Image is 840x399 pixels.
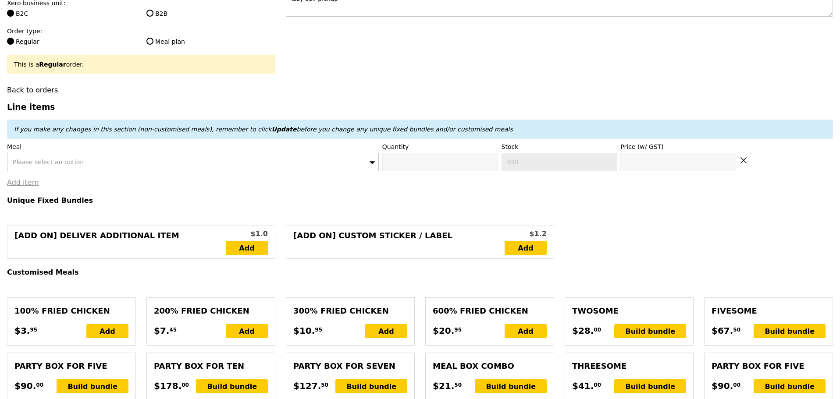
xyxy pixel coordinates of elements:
[293,230,505,255] div: [Add on] Custom Sticker / Label
[7,86,58,94] a: Back to orders
[475,379,547,393] div: Build bundle
[365,324,407,338] div: Add
[7,10,14,17] input: B2C
[14,230,226,255] div: [Add on] Deliver Additional Item
[196,379,268,393] div: Build bundle
[433,305,547,317] div: 600% Fried Chicken
[7,27,275,35] label: Order type:
[146,9,275,18] label: B2B
[7,178,39,187] a: Add item
[733,326,740,333] span: 50
[502,142,617,151] label: Stock
[505,324,547,338] div: Add
[154,324,169,337] span: $7.
[7,9,136,18] label: B2C
[226,324,268,338] div: Add
[712,324,733,337] span: $67.
[594,326,601,333] span: 00
[293,324,315,337] span: $10.
[454,326,462,333] span: 95
[154,305,268,317] div: 200% Fried Chicken
[433,324,454,337] span: $20.
[315,326,322,333] span: 95
[7,196,833,205] h4: Unique Fixed Bundles
[382,142,498,151] label: Quantity
[293,360,407,372] div: Party Box for Seven
[594,381,601,388] span: 00
[30,326,37,333] span: 95
[86,324,128,338] div: Add
[335,379,407,393] div: Build bundle
[146,38,153,45] input: Meal plan
[620,142,736,151] label: Price (w/ GST)
[7,268,833,276] h4: Customised Meals
[39,61,66,68] b: Regular
[226,241,268,255] a: Add
[505,229,547,239] div: $1.2
[226,229,268,239] div: $1.0
[7,142,379,151] label: Meal
[36,381,43,388] span: 00
[14,324,30,337] span: $3.
[7,37,136,46] label: Regular
[754,324,826,338] div: Build bundle
[293,379,321,392] span: $127.
[454,381,462,388] span: 50
[712,379,733,392] span: $90.
[321,381,328,388] span: 50
[572,324,594,337] span: $28.
[572,360,686,372] div: Threesome
[169,326,177,333] span: 45
[14,126,513,133] em: If you make any changes in this section (non-customised meals), remember to click before you chan...
[146,37,275,46] label: Meal plan
[733,381,740,388] span: 00
[14,379,36,392] span: $90.
[154,379,182,392] span: $178.
[146,10,153,17] input: B2B
[614,379,686,393] div: Build bundle
[505,241,547,255] a: Add
[154,360,268,372] div: Party Box for Ten
[13,159,84,166] span: Please select an option
[7,102,833,112] h3: Line items
[712,305,826,317] div: Fivesome
[14,305,128,317] div: 100% Fried Chicken
[14,360,128,372] div: Party Box for Five
[271,126,296,133] b: Update
[57,379,128,393] div: Build bundle
[14,60,268,69] div: This is a order.
[293,305,407,317] div: 300% Fried Chicken
[7,38,14,45] input: Regular
[614,324,686,338] div: Build bundle
[572,379,594,392] span: $41.
[433,379,454,392] span: $21.
[572,305,686,317] div: Twosome
[712,360,826,372] div: Party Box for Five
[433,360,547,372] div: Meal Box Combo
[754,379,826,393] div: Build bundle
[182,381,189,388] span: 00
